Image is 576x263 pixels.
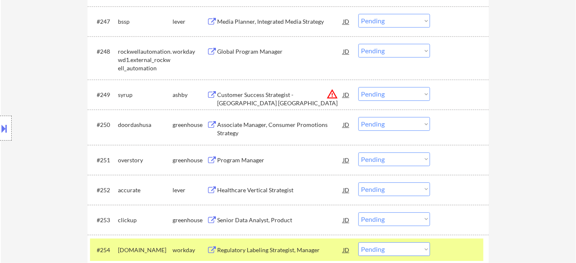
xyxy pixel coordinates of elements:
div: #248 [97,47,111,56]
div: #247 [97,17,111,26]
div: JD [342,242,351,257]
div: Regulatory Labeling Strategist, Manager [217,246,343,254]
div: workday [173,246,207,254]
div: greenhouse [173,216,207,224]
div: JD [342,14,351,29]
div: [DOMAIN_NAME] [118,246,173,254]
div: lever [173,186,207,194]
div: rockwellautomation.wd1.external_rockwell_automation [118,47,173,72]
div: greenhouse [173,121,207,129]
div: JD [342,87,351,102]
button: warning_amber [326,88,338,100]
div: greenhouse [173,156,207,164]
div: Associate Manager, Consumer Promotions Strategy [217,121,343,137]
div: bssp [118,17,173,26]
div: Senior Data Analyst, Product [217,216,343,224]
div: JD [342,117,351,132]
div: Program Manager [217,156,343,164]
div: JD [342,152,351,167]
div: JD [342,44,351,59]
div: #253 [97,216,111,224]
div: lever [173,17,207,26]
div: workday [173,47,207,56]
div: JD [342,212,351,227]
div: JD [342,182,351,197]
div: Customer Success Strategist - [GEOGRAPHIC_DATA] [GEOGRAPHIC_DATA] [217,91,343,107]
div: clickup [118,216,173,224]
div: #254 [97,246,111,254]
div: ashby [173,91,207,99]
div: Healthcare Vertical Strategist [217,186,343,194]
div: Media Planner, Integrated Media Strategy [217,17,343,26]
div: Global Program Manager [217,47,343,56]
